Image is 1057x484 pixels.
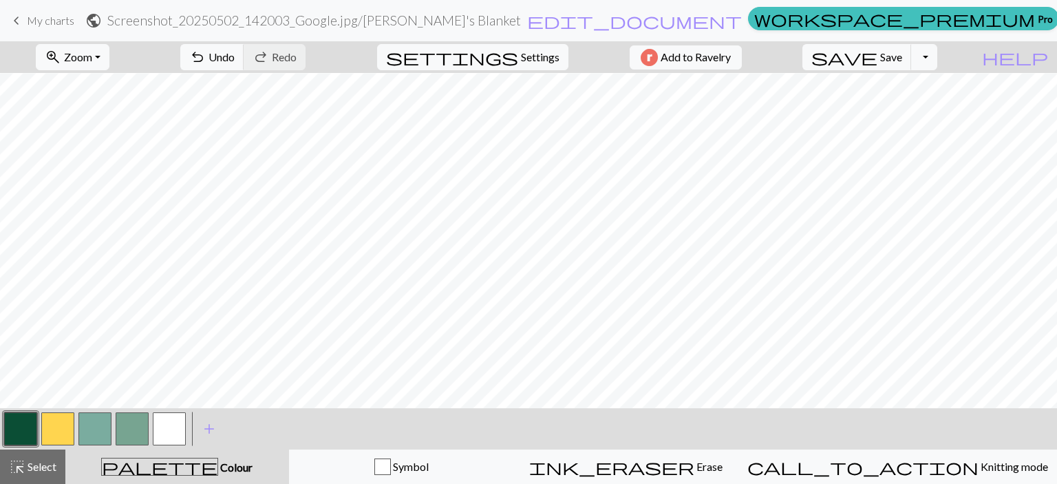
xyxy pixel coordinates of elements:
i: Settings [386,49,518,65]
span: Colour [218,461,253,474]
button: Erase [513,450,738,484]
span: ink_eraser [529,457,694,476]
span: My charts [27,14,74,27]
span: add [201,419,217,439]
span: edit_document [527,11,742,30]
span: Save [880,50,902,63]
button: SettingsSettings [377,44,568,70]
button: Undo [180,44,244,70]
h2: Screenshot_20250502_142003_Google.jpg / [PERSON_NAME]'s Blanket [107,12,521,28]
span: undo [189,48,206,67]
button: Zoom [36,44,109,70]
span: Zoom [64,50,92,63]
button: Knitting mode [738,450,1057,484]
span: Select [25,460,56,473]
img: Ravelry [641,49,658,66]
span: settings [386,48,518,67]
span: keyboard_arrow_left [8,11,25,30]
button: Symbol [289,450,514,484]
span: public [85,11,102,30]
span: Add to Ravelry [661,49,731,66]
span: help [982,48,1048,67]
span: Settings [521,49,559,65]
span: Erase [694,460,723,473]
span: Undo [209,50,235,63]
a: My charts [8,9,74,32]
span: workspace_premium [754,9,1035,28]
span: save [811,48,877,67]
span: Symbol [391,460,429,473]
button: Add to Ravelry [630,45,742,70]
button: Save [802,44,912,70]
span: zoom_in [45,48,61,67]
button: Colour [65,450,289,484]
span: highlight_alt [9,457,25,476]
span: Knitting mode [979,460,1048,473]
span: call_to_action [747,457,979,476]
span: palette [102,457,217,476]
